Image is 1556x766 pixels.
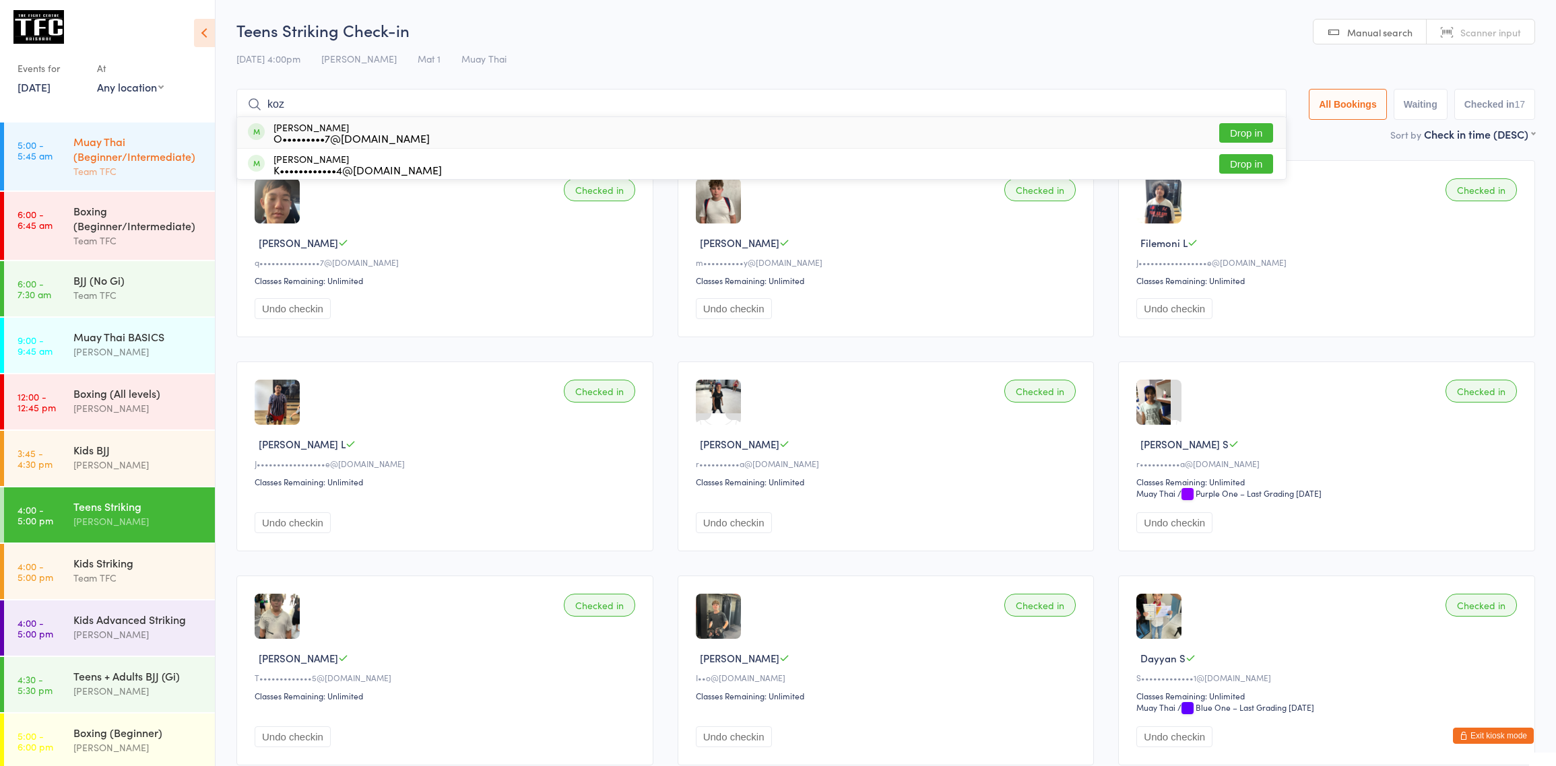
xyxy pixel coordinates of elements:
[18,278,51,300] time: 6:00 - 7:30 am
[255,256,639,268] div: q•••••••••••••••7@[DOMAIN_NAME]
[73,740,203,755] div: [PERSON_NAME]
[1514,99,1525,110] div: 17
[1136,178,1181,223] img: image1737616351.png
[1004,594,1076,617] div: Checked in
[73,134,203,164] div: Muay Thai (Beginner/Intermediate)
[73,457,203,473] div: [PERSON_NAME]
[73,344,203,359] div: [PERSON_NAME]
[236,19,1535,41] h2: Teens Striking Check-in
[73,442,203,457] div: Kids BJJ
[97,79,164,94] div: Any location
[13,10,64,44] img: The Fight Centre Brisbane
[4,544,215,599] a: 4:00 -5:00 pmKids StrikingTeam TFC
[255,275,639,286] div: Classes Remaining: Unlimited
[73,683,203,699] div: [PERSON_NAME]
[1460,26,1521,39] span: Scanner input
[1136,690,1521,701] div: Classes Remaining: Unlimited
[18,57,84,79] div: Events for
[255,380,300,425] img: image1737616391.png
[1004,178,1076,201] div: Checked in
[4,261,215,316] a: 6:00 -7:30 amBJJ (No Gi)Team TFC
[18,561,53,582] time: 4:00 - 5:00 pm
[564,380,635,403] div: Checked in
[1177,701,1314,713] span: / Blue One – Last Grading [DATE]
[1140,437,1229,451] span: [PERSON_NAME] S
[18,674,53,695] time: 4:30 - 5:30 pm
[696,594,741,639] img: image1757572851.png
[273,153,442,175] div: [PERSON_NAME]
[1140,236,1188,250] span: Filemoni L
[73,287,203,303] div: Team TFC
[1136,298,1212,319] button: Undo checkin
[1453,728,1534,744] button: Exit kiosk mode
[18,391,56,413] time: 12:00 - 12:45 pm
[4,318,215,373] a: 9:00 -9:45 amMuay Thai BASICS[PERSON_NAME]
[696,672,1080,683] div: I••o@[DOMAIN_NAME]
[1136,380,1170,425] img: image1563430227.png
[73,627,203,642] div: [PERSON_NAME]
[1136,512,1212,533] button: Undo checkin
[1136,256,1521,268] div: J•••••••••••••••••e@[DOMAIN_NAME]
[4,600,215,656] a: 4:00 -5:00 pmKids Advanced Striking[PERSON_NAME]
[73,570,203,586] div: Team TFC
[73,514,203,529] div: [PERSON_NAME]
[273,133,430,143] div: O•••••••••7@[DOMAIN_NAME]
[1004,380,1076,403] div: Checked in
[4,123,215,190] a: 5:00 -5:45 amMuay Thai (Beginner/Intermediate)Team TFC
[18,617,53,639] time: 4:00 - 5:00 pm
[73,329,203,344] div: Muay Thai BASICS
[696,726,772,747] button: Undo checkin
[73,203,203,233] div: Boxing (Beginner/Intermediate)
[696,476,1080,487] div: Classes Remaining: Unlimited
[1347,26,1413,39] span: Manual search
[273,122,430,143] div: [PERSON_NAME]
[696,458,1080,469] div: r••••••••••a@[DOMAIN_NAME]
[18,448,53,469] time: 3:45 - 4:30 pm
[1136,594,1181,639] img: image1684212741.png
[700,437,779,451] span: [PERSON_NAME]
[1446,594,1517,617] div: Checked in
[73,725,203,740] div: Boxing (Beginner)
[73,555,203,570] div: Kids Striking
[4,374,215,429] a: 12:00 -12:45 pmBoxing (All levels)[PERSON_NAME]
[1136,701,1175,713] div: Muay Thai
[1446,178,1517,201] div: Checked in
[73,668,203,683] div: Teens + Adults BJJ (Gi)
[255,726,331,747] button: Undo checkin
[4,657,215,712] a: 4:30 -5:30 pmTeens + Adults BJJ (Gi)[PERSON_NAME]
[1140,651,1186,665] span: Dayyan S
[564,594,635,617] div: Checked in
[461,52,507,65] span: Muay Thai
[696,380,741,413] img: image1596004079.png
[1136,476,1521,487] div: Classes Remaining: Unlimited
[255,672,639,683] div: T•••••••••••••5@[DOMAIN_NAME]
[1136,672,1521,683] div: S•••••••••••••1@[DOMAIN_NAME]
[255,458,639,469] div: J•••••••••••••••••e@[DOMAIN_NAME]
[696,178,741,223] img: image1726124801.png
[700,651,779,665] span: [PERSON_NAME]
[18,139,53,161] time: 5:00 - 5:45 am
[1309,89,1387,120] button: All Bookings
[255,690,639,701] div: Classes Remaining: Unlimited
[1219,123,1273,143] button: Drop in
[1424,127,1535,141] div: Check in time (DESC)
[73,273,203,287] div: BJJ (No Gi)
[236,52,300,65] span: [DATE] 4:00pm
[4,431,215,486] a: 3:45 -4:30 pmKids BJJ[PERSON_NAME]
[259,236,338,250] span: [PERSON_NAME]
[18,504,53,526] time: 4:00 - 5:00 pm
[1394,89,1448,120] button: Waiting
[73,612,203,627] div: Kids Advanced Striking
[236,89,1287,120] input: Search
[321,52,397,65] span: [PERSON_NAME]
[700,236,779,250] span: [PERSON_NAME]
[1136,275,1521,286] div: Classes Remaining: Unlimited
[259,437,346,451] span: [PERSON_NAME] L
[696,275,1080,286] div: Classes Remaining: Unlimited
[273,164,442,175] div: K••••••••••••4@[DOMAIN_NAME]
[418,52,441,65] span: Mat 1
[97,57,164,79] div: At
[255,298,331,319] button: Undo checkin
[18,209,53,230] time: 6:00 - 6:45 am
[696,256,1080,268] div: m••••••••••y@[DOMAIN_NAME]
